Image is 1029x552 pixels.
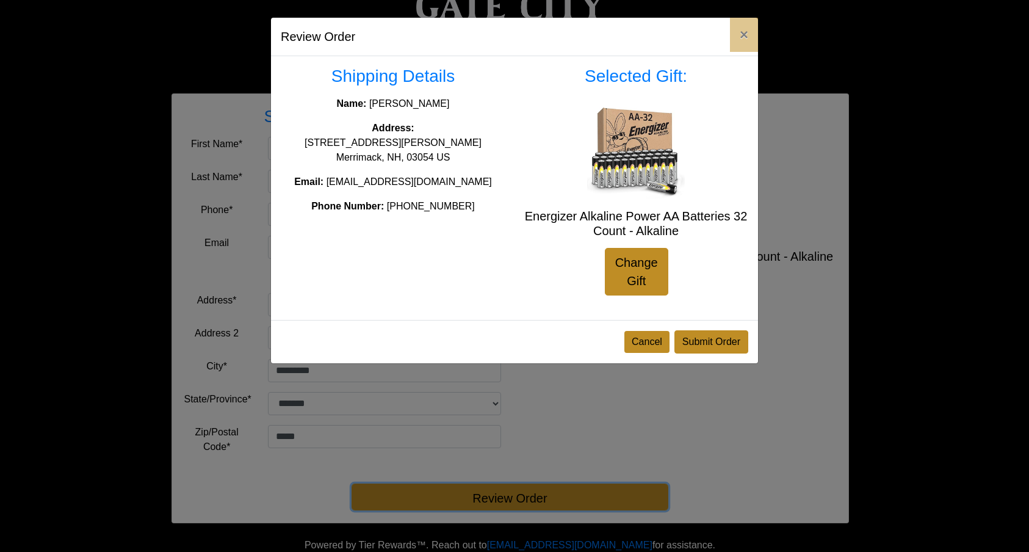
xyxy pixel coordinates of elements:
[605,248,668,296] a: Change Gift
[524,209,748,238] h5: Energizer Alkaline Power AA Batteries 32 Count - Alkaline
[311,201,384,211] strong: Phone Number:
[740,26,748,43] span: ×
[281,27,355,46] h5: Review Order
[587,101,685,199] img: Energizer Alkaline Power AA Batteries 32 Count - Alkaline
[305,137,482,162] span: [STREET_ADDRESS][PERSON_NAME] Merrimack, NH, 03054 US
[281,66,505,87] h3: Shipping Details
[337,98,367,109] strong: Name:
[327,176,492,187] span: [EMAIL_ADDRESS][DOMAIN_NAME]
[369,98,450,109] span: [PERSON_NAME]
[387,201,475,211] span: [PHONE_NUMBER]
[372,123,414,133] strong: Address:
[624,331,670,353] button: Cancel
[674,330,748,354] button: Submit Order
[294,176,323,187] strong: Email:
[524,66,748,87] h3: Selected Gift:
[730,18,758,52] button: Close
